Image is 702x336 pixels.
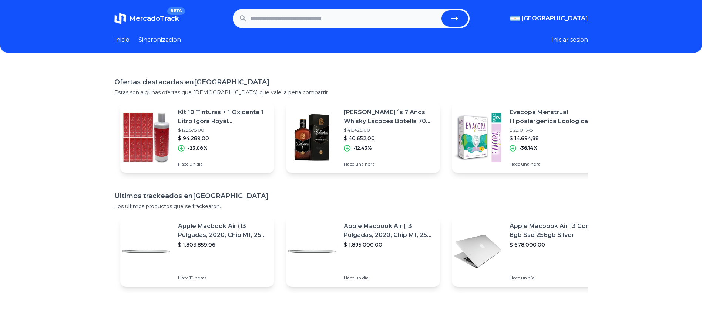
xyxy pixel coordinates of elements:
[344,241,434,248] p: $ 1.895.000,00
[178,161,268,167] p: Hace un día
[286,112,338,163] img: Featured image
[510,241,600,248] p: $ 678.000,00
[521,14,588,23] span: [GEOGRAPHIC_DATA]
[114,35,130,44] a: Inicio
[286,225,338,277] img: Featured image
[510,135,600,142] p: $ 14.694,88
[344,161,434,167] p: Hace una hora
[344,127,434,133] p: $ 46.423,00
[551,35,588,44] button: Iniciar sesion
[120,112,172,163] img: Featured image
[510,161,600,167] p: Hace una hora
[344,222,434,240] p: Apple Macbook Air (13 Pulgadas, 2020, Chip M1, 256 Gb De Ssd, 8 Gb De Ram) - Plata
[510,16,520,21] img: Argentina
[120,102,274,173] a: Featured imageKit 10 Tinturas + 1 Oxidante 1 Litro Igora Royal [PERSON_NAME]$ 122.575,00$ 94.289,...
[178,108,268,126] p: Kit 10 Tinturas + 1 Oxidante 1 Litro Igora Royal [PERSON_NAME]
[114,191,588,201] h1: Ultimos trackeados en [GEOGRAPHIC_DATA]
[114,77,588,87] h1: Ofertas destacadas en [GEOGRAPHIC_DATA]
[178,241,268,248] p: $ 1.803.859,06
[188,145,208,151] p: -23,08%
[452,102,606,173] a: Featured imageEvacopa Menstrual Hipoalergénica Ecologica Reutilizable T 2$ 23.011,48$ 14.694,88-3...
[178,275,268,281] p: Hace 19 horas
[138,35,181,44] a: Sincronizacion
[286,216,440,287] a: Featured imageApple Macbook Air (13 Pulgadas, 2020, Chip M1, 256 Gb De Ssd, 8 Gb De Ram) - Plata$...
[114,13,126,24] img: MercadoTrack
[452,216,606,287] a: Featured imageApple Macbook Air 13 Core I5 8gb Ssd 256gb Silver$ 678.000,00Hace un día
[114,203,588,210] p: Los ultimos productos que se trackearon.
[519,145,538,151] p: -36,14%
[114,89,588,96] p: Estas son algunas ofertas que [DEMOGRAPHIC_DATA] que vale la pena compartir.
[344,135,434,142] p: $ 40.652,00
[178,135,268,142] p: $ 94.289,00
[452,225,504,277] img: Featured image
[510,222,600,240] p: Apple Macbook Air 13 Core I5 8gb Ssd 256gb Silver
[344,108,434,126] p: [PERSON_NAME]´s 7 Años Whisky Escocés Botella 700 Ml + Estuche
[114,13,179,24] a: MercadoTrackBETA
[120,216,274,287] a: Featured imageApple Macbook Air (13 Pulgadas, 2020, Chip M1, 256 Gb De Ssd, 8 Gb De Ram) - Plata$...
[353,145,372,151] p: -12,43%
[510,14,588,23] button: [GEOGRAPHIC_DATA]
[178,222,268,240] p: Apple Macbook Air (13 Pulgadas, 2020, Chip M1, 256 Gb De Ssd, 8 Gb De Ram) - Plata
[344,275,434,281] p: Hace un día
[452,112,504,163] img: Featured image
[510,127,600,133] p: $ 23.011,48
[167,7,185,15] span: BETA
[286,102,440,173] a: Featured image[PERSON_NAME]´s 7 Años Whisky Escocés Botella 700 Ml + Estuche$ 46.423,00$ 40.652,0...
[120,225,172,277] img: Featured image
[178,127,268,133] p: $ 122.575,00
[510,275,600,281] p: Hace un día
[510,108,600,126] p: Evacopa Menstrual Hipoalergénica Ecologica Reutilizable T 2
[129,14,179,23] span: MercadoTrack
